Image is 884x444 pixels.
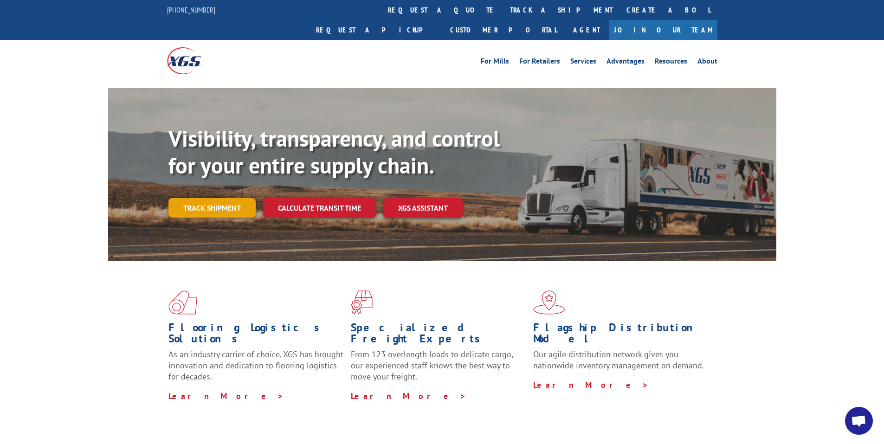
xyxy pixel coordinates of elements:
p: From 123 overlength loads to delicate cargo, our experienced staff knows the best way to move you... [351,349,526,390]
a: Services [570,58,596,68]
a: Learn More > [168,391,284,401]
a: Resources [655,58,687,68]
a: Request a pickup [309,20,443,40]
a: Learn More > [533,380,649,390]
a: Agent [564,20,609,40]
h1: Flagship Distribution Model [533,322,709,349]
div: Open chat [845,407,873,435]
h1: Specialized Freight Experts [351,322,526,349]
a: For Retailers [519,58,560,68]
a: Learn More > [351,391,466,401]
a: Customer Portal [443,20,564,40]
a: About [697,58,717,68]
img: xgs-icon-flagship-distribution-model-red [533,290,565,315]
h1: Flooring Logistics Solutions [168,322,344,349]
a: Track shipment [168,198,256,218]
a: Join Our Team [609,20,717,40]
a: Advantages [607,58,645,68]
a: XGS ASSISTANT [383,198,463,218]
b: Visibility, transparency, and control for your entire supply chain. [168,124,500,180]
img: xgs-icon-total-supply-chain-intelligence-red [168,290,197,315]
img: xgs-icon-focused-on-flooring-red [351,290,373,315]
a: Calculate transit time [263,198,376,218]
span: Our agile distribution network gives you nationwide inventory management on demand. [533,349,704,371]
span: As an industry carrier of choice, XGS has brought innovation and dedication to flooring logistics... [168,349,343,382]
a: For Mills [481,58,509,68]
a: [PHONE_NUMBER] [167,5,215,14]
